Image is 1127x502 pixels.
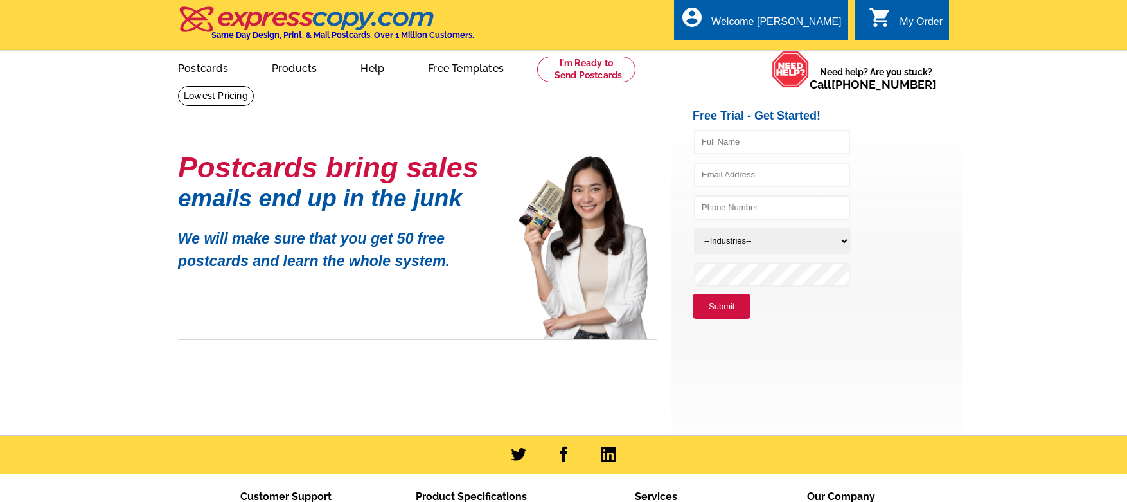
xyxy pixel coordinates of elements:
[407,52,524,82] a: Free Templates
[869,6,892,29] i: shopping_cart
[680,6,704,29] i: account_circle
[178,218,499,272] p: We will make sure that you get 50 free postcards and learn the whole system.
[772,51,810,88] img: help
[810,66,943,91] span: Need help? Are you stuck?
[694,195,850,220] input: Phone Number
[178,15,474,40] a: Same Day Design, Print, & Mail Postcards. Over 1 Million Customers.
[810,78,936,91] span: Call
[869,14,943,30] a: shopping_cart My Order
[694,130,850,154] input: Full Name
[157,52,249,82] a: Postcards
[693,109,962,123] h2: Free Trial - Get Started!
[711,16,841,34] div: Welcome [PERSON_NAME]
[694,163,850,187] input: Email Address
[211,30,474,40] h4: Same Day Design, Print, & Mail Postcards. Over 1 Million Customers.
[900,16,943,34] div: My Order
[831,78,936,91] a: [PHONE_NUMBER]
[178,156,499,179] h1: Postcards bring sales
[693,294,750,319] button: Submit
[251,52,338,82] a: Products
[178,192,499,205] h1: emails end up in the junk
[340,52,405,82] a: Help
